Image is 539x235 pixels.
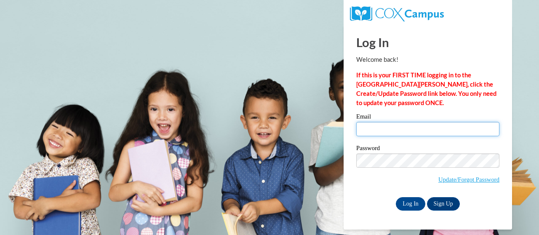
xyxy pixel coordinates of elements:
a: Sign Up [427,197,460,211]
label: Email [356,114,499,122]
a: Update/Forgot Password [438,176,499,183]
p: Welcome back! [356,55,499,64]
h1: Log In [356,34,499,51]
strong: If this is your FIRST TIME logging in to the [GEOGRAPHIC_DATA][PERSON_NAME], click the Create/Upd... [356,71,496,106]
label: Password [356,145,499,153]
a: COX Campus [350,10,444,17]
input: Log In [396,197,425,211]
img: COX Campus [350,6,444,21]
